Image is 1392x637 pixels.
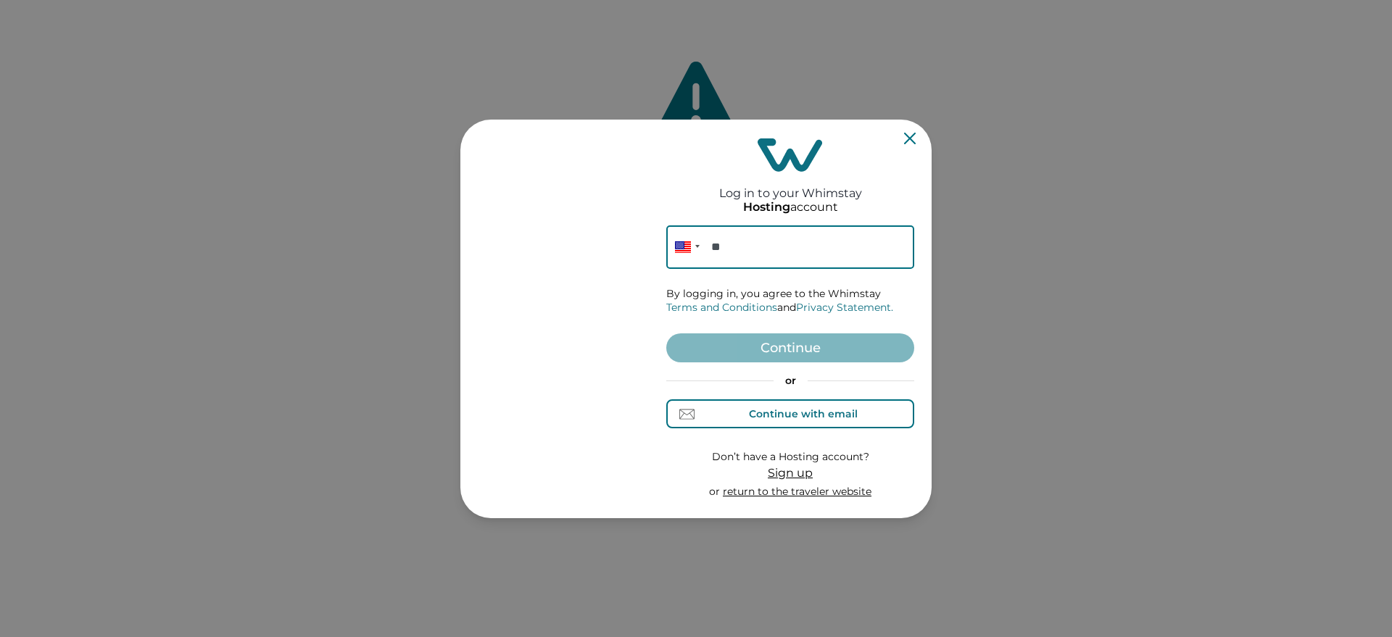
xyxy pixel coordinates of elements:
[666,225,704,269] div: United States: + 1
[666,287,914,315] p: By logging in, you agree to the Whimstay and
[460,120,649,518] img: auth-banner
[666,333,914,362] button: Continue
[666,301,777,314] a: Terms and Conditions
[666,399,914,428] button: Continue with email
[743,200,838,215] p: account
[743,200,790,215] p: Hosting
[749,408,858,420] div: Continue with email
[758,138,823,172] img: login-logo
[719,172,862,200] h2: Log in to your Whimstay
[768,466,813,480] span: Sign up
[709,450,871,465] p: Don’t have a Hosting account?
[796,301,893,314] a: Privacy Statement.
[709,485,871,499] p: or
[666,374,914,388] p: or
[723,485,871,498] a: return to the traveler website
[904,133,916,144] button: Close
